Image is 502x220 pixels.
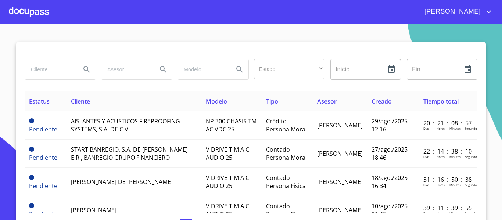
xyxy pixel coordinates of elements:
span: Asesor [317,97,337,105]
span: 27/ago./2025 18:46 [372,145,408,162]
p: Dias [423,183,429,187]
input: search [101,59,151,79]
span: Contado Persona Física [266,174,306,190]
span: V DRIVE T M A C AUDIO 25 [206,174,249,190]
span: Crédito Persona Moral [266,117,307,133]
span: Contado Persona Física [266,202,306,218]
span: Cliente [71,97,90,105]
p: 20 : 21 : 08 : 57 [423,119,473,127]
p: Minutos [449,183,461,187]
p: Segundos [465,183,478,187]
span: [PERSON_NAME] [317,178,363,186]
div: ​ [254,59,324,79]
span: Pendiente [29,118,34,123]
button: account of current user [419,6,493,18]
span: Creado [372,97,392,105]
p: Horas [437,155,445,159]
input: search [178,59,228,79]
p: Minutos [449,126,461,130]
span: V DRIVE T M A C AUDIO 25 [206,202,249,218]
span: [PERSON_NAME] [419,6,484,18]
p: Segundos [465,126,478,130]
span: Modelo [206,97,227,105]
p: Minutos [449,155,461,159]
p: 39 : 11 : 39 : 55 [423,204,473,212]
span: [PERSON_NAME] [317,149,363,158]
span: Pendiente [29,147,34,152]
p: 31 : 16 : 50 : 38 [423,176,473,184]
p: Horas [437,183,445,187]
span: 29/ago./2025 12:16 [372,117,408,133]
input: search [25,59,75,79]
p: Segundos [465,155,478,159]
span: Tipo [266,97,278,105]
p: Dias [423,126,429,130]
p: Horas [437,211,445,215]
span: Contado Persona Moral [266,145,307,162]
p: 22 : 14 : 38 : 10 [423,147,473,155]
span: 18/ago./2025 16:34 [372,174,408,190]
span: Pendiente [29,175,34,180]
p: Dias [423,155,429,159]
p: Horas [437,126,445,130]
span: START BANREGIO, S.A. DE [PERSON_NAME] E.R., BANREGIO GRUPO FINANCIERO [71,145,188,162]
button: Search [78,61,96,78]
p: Segundos [465,211,478,215]
span: Pendiente [29,203,34,208]
span: Pendiente [29,210,57,218]
span: Pendiente [29,154,57,162]
span: [PERSON_NAME] [71,206,116,214]
span: AISLANTES Y ACUSTICOS FIREPROOFING SYSTEMS, S.A. DE C.V. [71,117,180,133]
button: Search [231,61,248,78]
button: Search [154,61,172,78]
p: Dias [423,211,429,215]
span: V DRIVE T M A C AUDIO 25 [206,145,249,162]
span: NP 300 CHASIS TM AC VDC 25 [206,117,257,133]
span: Estatus [29,97,50,105]
span: [PERSON_NAME] [317,206,363,214]
span: [PERSON_NAME] [317,121,363,129]
p: Minutos [449,211,461,215]
span: Pendiente [29,182,57,190]
span: Tiempo total [423,97,459,105]
span: Pendiente [29,125,57,133]
span: [PERSON_NAME] DE [PERSON_NAME] [71,178,173,186]
span: 10/ago./2025 21:45 [372,202,408,218]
